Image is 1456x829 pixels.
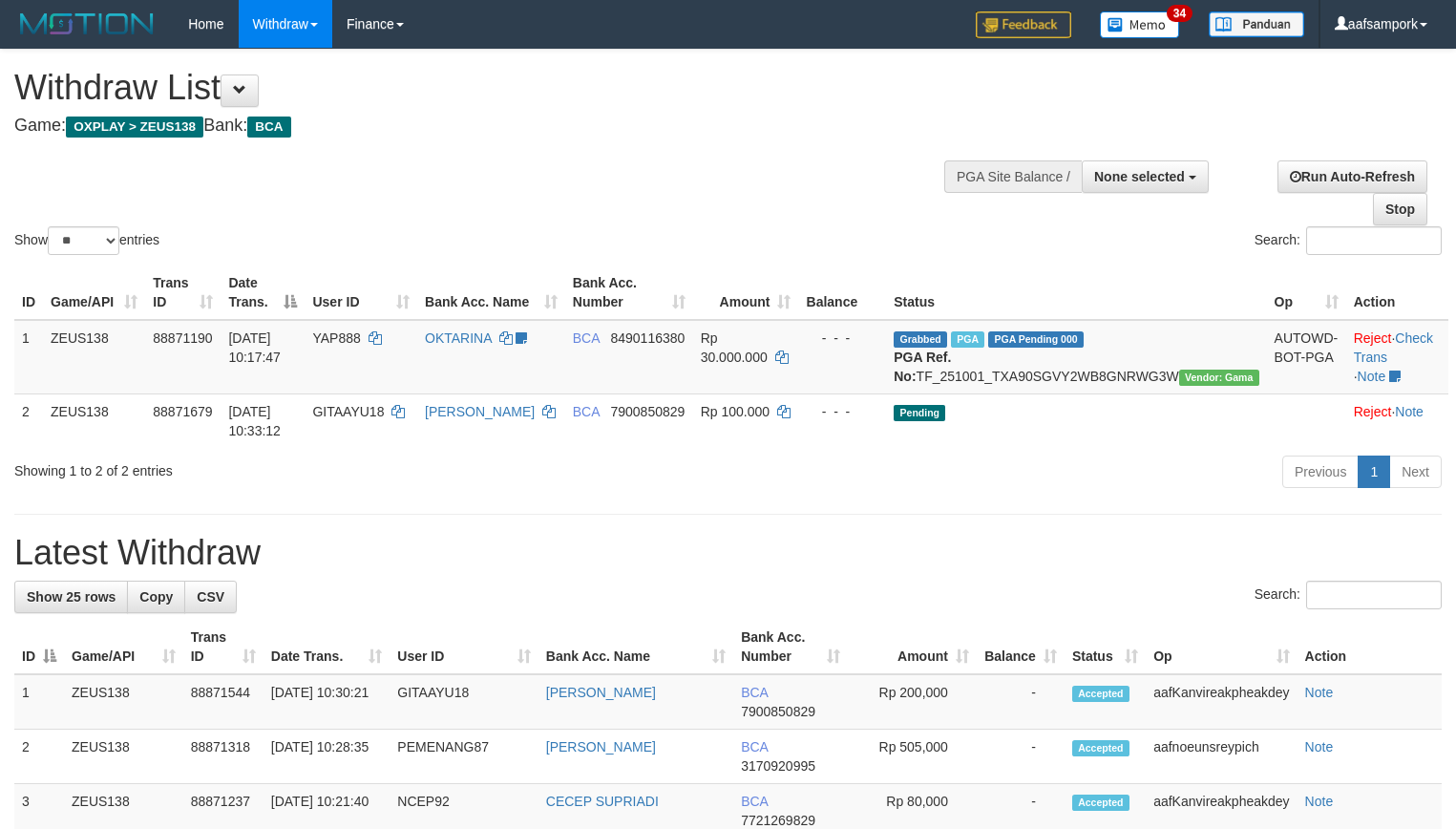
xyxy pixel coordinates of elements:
[977,620,1065,674] th: Balance: activate to sort column ascending
[848,674,977,730] td: Rp 200,000
[798,266,886,320] th: Balance
[848,620,977,674] th: Amount: activate to sort column ascending
[1306,581,1442,609] input: Search:
[425,330,492,346] a: OKTARINA
[977,730,1065,784] td: -
[1305,794,1334,809] a: Note
[1373,193,1427,225] a: Stop
[741,794,768,809] span: BCA
[573,330,600,346] span: BCA
[1072,740,1129,756] span: Accepted
[806,402,878,421] div: - - -
[14,730,64,784] td: 2
[894,331,947,348] span: Grabbed
[741,685,768,700] span: BCA
[64,730,183,784] td: ZEUS138
[1354,330,1433,365] a: Check Trans
[14,320,43,394] td: 1
[1395,404,1424,419] a: Note
[741,704,815,719] span: Copy 7900850829 to clipboard
[565,266,693,320] th: Bank Acc. Number: activate to sort column ascending
[1267,320,1346,394] td: AUTOWD-BOT-PGA
[14,226,159,255] label: Show entries
[27,589,116,605] span: Show 25 rows
[741,813,815,828] span: Copy 7721269829 to clipboard
[701,330,768,365] span: Rp 30.000.000
[417,266,565,320] th: Bank Acc. Name: activate to sort column ascending
[1179,370,1259,386] span: Vendor URL: https://trx31.1velocity.biz
[1354,330,1392,346] a: Reject
[1146,674,1297,730] td: aafKanvireakpheakdey
[944,160,1082,193] div: PGA Site Balance /
[228,404,281,438] span: [DATE] 10:33:12
[153,404,212,419] span: 88871679
[183,620,264,674] th: Trans ID: activate to sort column ascending
[247,117,290,138] span: BCA
[806,329,878,348] div: - - -
[546,794,659,809] a: CECEP SUPRIADI
[197,589,224,605] span: CSV
[1082,160,1209,193] button: None selected
[228,330,281,365] span: [DATE] 10:17:47
[1346,266,1448,320] th: Action
[48,226,119,255] select: Showentries
[1389,456,1442,488] a: Next
[14,454,592,480] div: Showing 1 to 2 of 2 entries
[1305,739,1334,755] a: Note
[1346,320,1448,394] td: · ·
[1255,226,1442,255] label: Search:
[14,620,64,674] th: ID: activate to sort column descending
[538,620,733,674] th: Bank Acc. Name: activate to sort column ascending
[390,730,538,784] td: PEMENANG87
[1209,11,1304,37] img: panduan.png
[886,320,1266,394] td: TF_251001_TXA90SGVY2WB8GNRWG3W
[1298,620,1442,674] th: Action
[14,117,952,136] h4: Game: Bank:
[988,331,1084,348] span: PGA Pending
[1255,581,1442,609] label: Search:
[390,674,538,730] td: GITAAYU18
[14,674,64,730] td: 1
[610,404,685,419] span: Copy 7900850829 to clipboard
[1146,620,1297,674] th: Op: activate to sort column ascending
[894,405,945,421] span: Pending
[1277,160,1427,193] a: Run Auto-Refresh
[1305,685,1334,700] a: Note
[184,581,237,613] a: CSV
[390,620,538,674] th: User ID: activate to sort column ascending
[1346,393,1448,448] td: ·
[14,393,43,448] td: 2
[153,330,212,346] span: 88871190
[977,674,1065,730] td: -
[264,730,390,784] td: [DATE] 10:28:35
[183,730,264,784] td: 88871318
[741,739,768,755] span: BCA
[14,266,43,320] th: ID
[43,266,145,320] th: Game/API: activate to sort column ascending
[312,330,360,346] span: YAP888
[264,620,390,674] th: Date Trans.: activate to sort column ascending
[183,674,264,730] td: 88871544
[693,266,799,320] th: Amount: activate to sort column ascending
[848,730,977,784] td: Rp 505,000
[312,404,384,419] span: GITAAYU18
[610,330,685,346] span: Copy 8490116380 to clipboard
[1306,226,1442,255] input: Search:
[1282,456,1359,488] a: Previous
[264,674,390,730] td: [DATE] 10:30:21
[546,685,656,700] a: [PERSON_NAME]
[1358,456,1390,488] a: 1
[1354,404,1392,419] a: Reject
[1358,369,1386,384] a: Note
[1167,5,1192,22] span: 34
[1072,686,1129,702] span: Accepted
[546,739,656,755] a: [PERSON_NAME]
[701,404,770,419] span: Rp 100.000
[886,266,1266,320] th: Status
[64,620,183,674] th: Game/API: activate to sort column ascending
[1094,169,1185,184] span: None selected
[951,331,984,348] span: Marked by aafmaleo
[43,393,145,448] td: ZEUS138
[1065,620,1146,674] th: Status: activate to sort column ascending
[733,620,848,674] th: Bank Acc. Number: activate to sort column ascending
